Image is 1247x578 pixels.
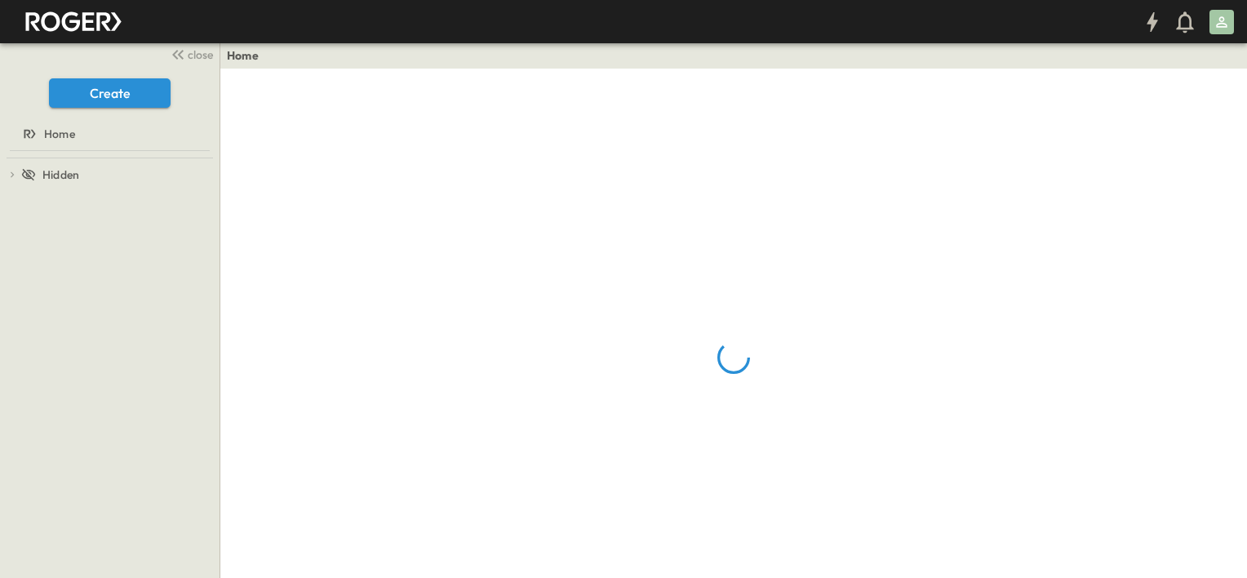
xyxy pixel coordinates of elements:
span: Home [44,126,75,142]
span: close [188,47,213,63]
nav: breadcrumbs [227,47,268,64]
a: Home [227,47,259,64]
button: close [164,42,216,65]
button: Create [49,78,171,108]
a: Home [3,122,213,145]
span: Hidden [42,167,79,183]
